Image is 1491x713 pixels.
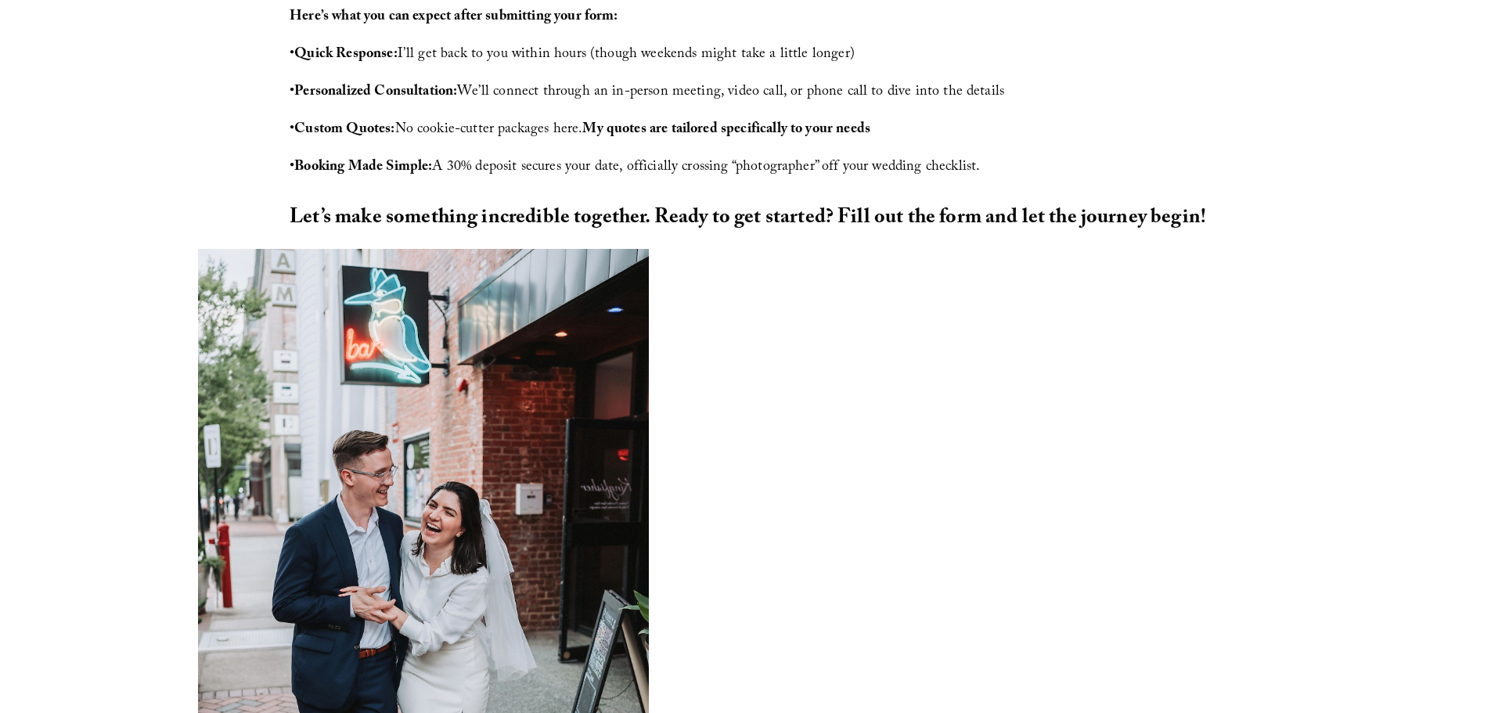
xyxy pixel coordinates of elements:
span: • I’ll get back to you within hours (though weekends might take a little longer) [290,43,855,67]
span: • No cookie-cutter packages here. [290,118,870,142]
span: • A 30% deposit secures your date, officially crossing “photographer” off your wedding checklist. [290,156,980,180]
strong: Personalized Consultation: [294,81,457,105]
strong: My quotes are tailored specifically to your needs [582,118,870,142]
strong: Booking Made Simple: [294,156,432,180]
strong: Custom Quotes: [294,118,394,142]
strong: Here’s what you can expect after submitting your form: [290,5,618,30]
span: • We’ll connect through an in-person meeting, video call, or phone call to dive into the details [290,81,1004,105]
strong: Quick Response: [294,43,397,67]
strong: Let’s make something incredible together. Ready to get started? Fill out the form and let the jou... [290,202,1206,236]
